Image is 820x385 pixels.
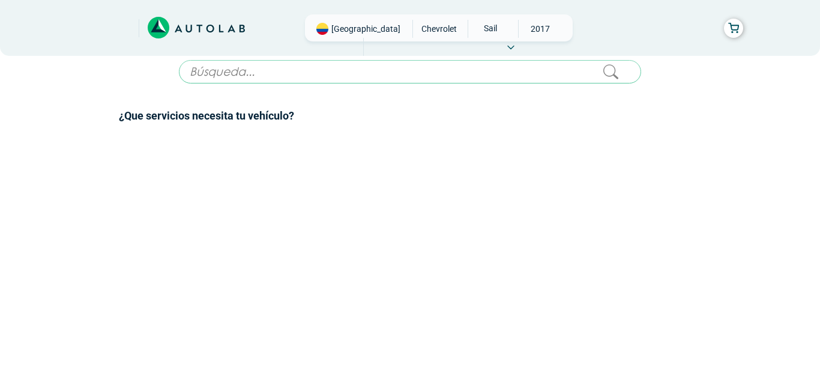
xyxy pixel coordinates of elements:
h2: ¿Que servicios necesita tu vehículo? [119,108,701,124]
span: SAIL [468,20,511,37]
img: Flag of COLOMBIA [316,23,328,35]
span: 2017 [519,20,561,38]
input: Búsqueda... [179,60,641,83]
span: [GEOGRAPHIC_DATA] [331,23,400,35]
span: CHEVROLET [418,20,460,38]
